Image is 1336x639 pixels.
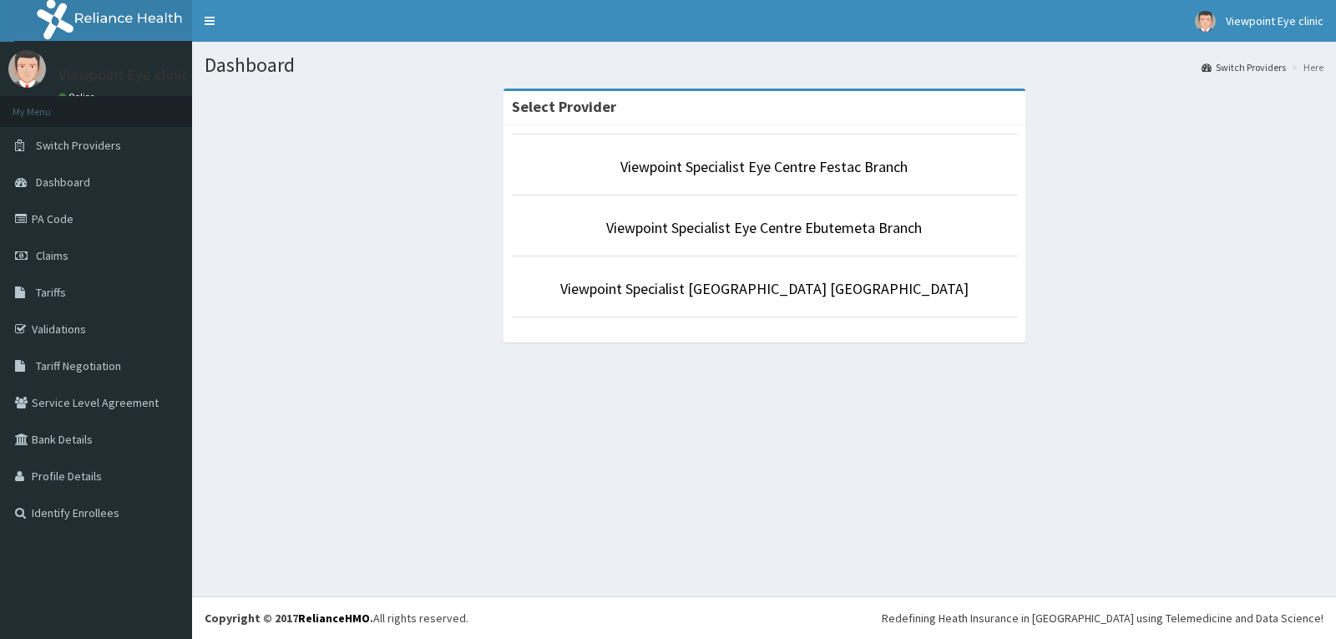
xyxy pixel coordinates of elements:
h1: Dashboard [205,54,1323,76]
footer: All rights reserved. [192,596,1336,639]
strong: Copyright © 2017 . [205,611,373,626]
a: Switch Providers [1202,60,1286,74]
span: Tariffs [36,285,66,300]
a: Viewpoint Specialist Eye Centre Ebutemeta Branch [606,218,922,237]
span: Viewpoint Eye clinic [1226,13,1323,28]
a: RelianceHMO [298,611,370,626]
a: Online [58,91,99,103]
img: User Image [8,50,46,88]
p: Viewpoint Eye clinic [58,68,189,83]
img: User Image [1195,11,1216,32]
span: Claims [36,248,68,263]
span: Tariff Negotiation [36,358,121,373]
div: Redefining Heath Insurance in [GEOGRAPHIC_DATA] using Telemedicine and Data Science! [882,610,1323,626]
li: Here [1288,60,1323,74]
span: Dashboard [36,175,90,190]
a: Viewpoint Specialist [GEOGRAPHIC_DATA] [GEOGRAPHIC_DATA] [560,279,969,298]
span: Switch Providers [36,138,121,153]
a: Viewpoint Specialist Eye Centre Festac Branch [620,157,908,176]
strong: Select Provider [512,97,616,116]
